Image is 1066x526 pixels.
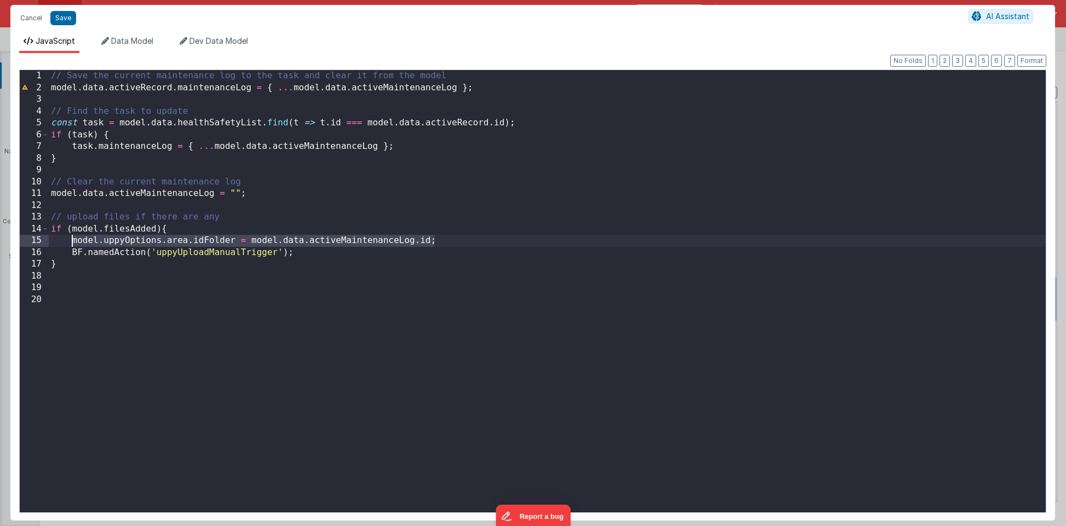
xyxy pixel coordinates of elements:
[20,211,49,223] div: 13
[890,55,926,67] button: No Folds
[20,164,49,176] div: 9
[20,153,49,165] div: 8
[1017,55,1046,67] button: Format
[940,55,950,67] button: 2
[20,129,49,141] div: 6
[991,55,1002,67] button: 6
[968,9,1033,24] button: AI Assistant
[20,188,49,200] div: 11
[36,36,75,45] span: JavaScript
[20,82,49,94] div: 2
[928,55,937,67] button: 1
[20,235,49,247] div: 15
[1004,55,1015,67] button: 7
[20,258,49,270] div: 17
[986,11,1029,21] span: AI Assistant
[20,94,49,106] div: 3
[952,55,963,67] button: 3
[111,36,153,45] span: Data Model
[20,117,49,129] div: 5
[20,176,49,188] div: 10
[20,70,49,82] div: 1
[20,247,49,259] div: 16
[20,294,49,306] div: 20
[20,106,49,118] div: 4
[978,55,989,67] button: 5
[20,282,49,294] div: 19
[20,270,49,282] div: 18
[20,141,49,153] div: 7
[50,11,76,25] button: Save
[965,55,976,67] button: 4
[15,10,48,26] button: Cancel
[20,200,49,212] div: 12
[20,223,49,235] div: 14
[189,36,248,45] span: Dev Data Model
